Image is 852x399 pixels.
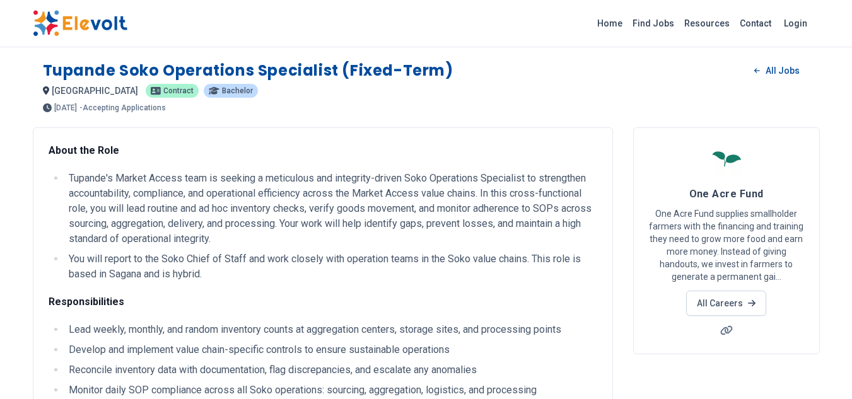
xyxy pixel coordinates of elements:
[43,61,453,81] h1: Tupande Soko Operations Specialist (Fixed-Term)
[65,342,597,357] li: Develop and implement value chain-specific controls to ensure sustainable operations
[744,61,809,80] a: All Jobs
[54,104,77,112] span: [DATE]
[65,362,597,378] li: Reconcile inventory data with documentation, flag discrepancies, and escalate any anomalies
[65,383,597,398] li: Monitor daily SOP compliance across all Soko operations: sourcing, aggregation, logistics, and pr...
[65,171,597,246] li: Tupande's Market Access team is seeking a meticulous and integrity-driven Soko Operations Special...
[689,188,764,200] span: One Acre Fund
[592,13,627,33] a: Home
[49,296,124,308] strong: Responsibilities
[649,207,804,283] p: One Acre Fund supplies smallholder farmers with the financing and training they need to grow more...
[711,143,742,175] img: One Acre Fund
[65,322,597,337] li: Lead weekly, monthly, and random inventory counts at aggregation centers, storage sites, and proc...
[627,13,679,33] a: Find Jobs
[33,10,127,37] img: Elevolt
[79,104,166,112] p: - Accepting Applications
[686,291,766,316] a: All Careers
[52,86,138,96] span: [GEOGRAPHIC_DATA]
[222,87,253,95] span: Bachelor
[49,144,119,156] strong: About the Role
[163,87,194,95] span: Contract
[776,11,815,36] a: Login
[65,252,597,282] li: You will report to the Soko Chief of Staff and work closely with operation teams in the Soko valu...
[735,13,776,33] a: Contact
[679,13,735,33] a: Resources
